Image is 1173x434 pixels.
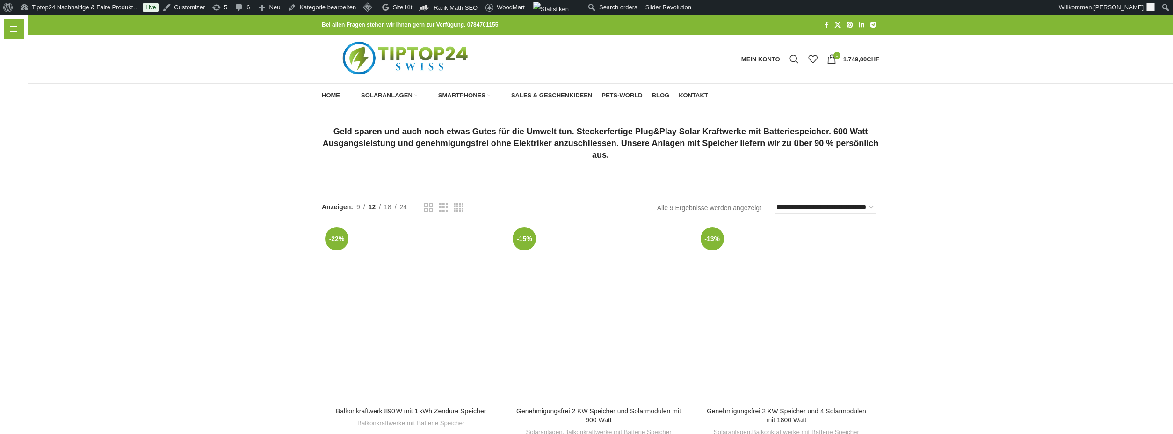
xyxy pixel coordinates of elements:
select: Shop-Reihenfolge [775,201,876,214]
a: Genehmigungsfrei 2 KW Speicher und 4 Solarmodulen mit 1800 Watt [697,224,876,402]
bdi: 1.749,00 [843,56,879,63]
a: Solaranlagen [349,86,417,105]
strong: Geld sparen und auch noch etwas Gutes für die Umwelt tun. Steckerfertige Plug&Play Solar Kraftwer... [323,127,879,160]
img: Aufrufe der letzten 48 Stunden. Klicke hier für weitere Jetpack-Statistiken. [533,2,569,17]
a: Facebook Social Link [822,19,832,31]
span: Anzeigen [322,202,353,212]
a: 1 1.749,00CHF [822,50,884,68]
a: Pets-World [601,86,642,105]
a: Logo der Website [322,55,492,62]
a: Balkonkraftwerk 890 W mit 1 kWh Zendure Speicher [322,224,500,402]
span: CHF [867,56,879,63]
a: Genehmigungsfrei 2 KW Speicher und Solarmodulen mit 900 Watt [509,224,688,402]
a: Rasteransicht 3 [439,202,448,213]
span: 18 [384,203,391,211]
a: Telegram Social Link [867,19,879,31]
span: Home [322,92,340,99]
strong: Bei allen Fragen stehen wir Ihnen gern zur Verfügung. 0784701155 [322,22,498,28]
a: Blog [652,86,670,105]
span: Pets-World [601,92,642,99]
img: Sales & Geschenkideen [500,91,508,100]
a: Pinterest Social Link [844,19,856,31]
span: 1 [833,52,840,59]
a: X Social Link [832,19,844,31]
a: Balkonkraftwerk 890 W mit 1 kWh Zendure Speicher [336,407,486,415]
a: Smartphones [427,86,490,105]
a: Live [143,3,159,12]
a: Home [322,86,340,105]
span: Smartphones [438,92,485,99]
img: Tiptop24 Nachhaltige & Faire Produkte [322,35,492,83]
a: 9 [353,202,363,212]
span: -15% [513,227,536,250]
a: LinkedIn Social Link [856,19,867,31]
a: 12 [365,202,379,212]
span: Rank Math SEO [434,4,478,11]
a: Genehmigungsfrei 2 KW Speicher und Solarmodulen mit 900 Watt [516,407,681,424]
span: [PERSON_NAME] [1093,4,1144,11]
div: Hauptnavigation [317,86,713,105]
a: Genehmigungsfrei 2 KW Speicher und 4 Solarmodulen mit 1800 Watt [707,407,866,424]
span: Sales & Geschenkideen [511,92,592,99]
a: 24 [397,202,411,212]
span: 24 [400,203,407,211]
div: Meine Wunschliste [804,50,822,68]
a: Suche [785,50,804,68]
a: Rasteransicht 4 [454,202,463,213]
img: Smartphones [427,91,435,100]
span: Kontakt [679,92,708,99]
span: Solaranlagen [361,92,413,99]
a: Mein Konto [737,50,785,68]
span: Slider Revolution [645,4,691,11]
a: Kontakt [679,86,708,105]
span: Mein Konto [741,56,780,62]
span: 12 [369,203,376,211]
a: Balkonkraftwerke mit Batterie Speicher [357,419,464,428]
a: Rasteransicht 2 [424,202,433,213]
a: Sales & Geschenkideen [500,86,592,105]
a: 18 [381,202,395,212]
img: Solaranlagen [349,91,358,100]
span: Blog [652,92,670,99]
span: -22% [325,227,348,250]
span: 9 [356,203,360,211]
span: -13% [701,227,724,250]
span: Site Kit [393,4,412,11]
p: Alle 9 Ergebnisse werden angezeigt [657,203,761,213]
